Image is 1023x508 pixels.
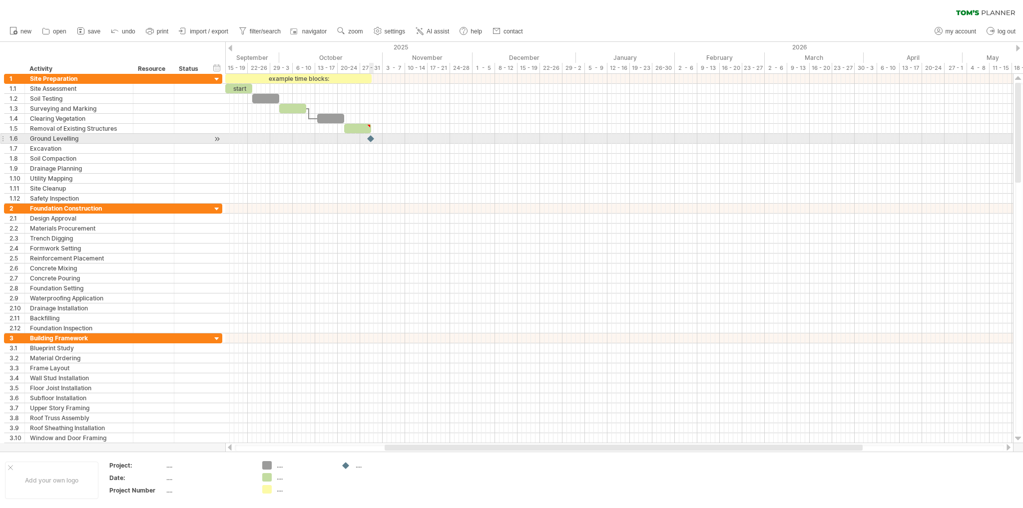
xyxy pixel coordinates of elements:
[39,25,69,38] a: open
[30,373,128,383] div: Wall Stud Installation
[212,134,222,144] div: scroll to activity
[720,63,742,73] div: 16 - 20
[9,214,24,223] div: 2.1
[30,273,128,283] div: Concrete Pouring
[225,84,252,93] div: start
[9,363,24,373] div: 3.3
[30,194,128,203] div: Safety Inspection
[30,244,128,253] div: Formwork Setting
[30,204,128,213] div: Foundation Construction
[30,293,128,303] div: Waterproofing Application
[832,63,855,73] div: 23 - 27
[30,343,128,353] div: Blueprint Study
[30,313,128,323] div: Backfilling
[9,343,24,353] div: 3.1
[348,28,363,35] span: zoom
[9,273,24,283] div: 2.7
[9,194,24,203] div: 1.12
[765,63,787,73] div: 2 - 6
[30,393,128,403] div: Subfloor Installation
[9,433,24,443] div: 3.10
[9,144,24,153] div: 1.7
[810,63,832,73] div: 16 - 20
[9,174,24,183] div: 1.10
[9,204,24,213] div: 2
[30,353,128,363] div: Material Ordering
[109,486,164,495] div: Project Number
[122,28,135,35] span: undo
[30,234,128,243] div: Trench Digging
[166,474,250,482] div: ....
[652,63,675,73] div: 26-30
[9,303,24,313] div: 2.10
[279,52,383,63] div: October 2025
[53,28,66,35] span: open
[30,114,128,123] div: Clearing Vegetation
[30,423,128,433] div: Roof Sheathing Installation
[9,244,24,253] div: 2.4
[413,25,452,38] a: AI assist
[9,403,24,413] div: 3.7
[517,63,540,73] div: 15 - 19
[157,28,168,35] span: print
[9,114,24,123] div: 1.4
[9,393,24,403] div: 3.6
[225,74,372,83] div: example time blocks:
[9,134,24,143] div: 1.6
[30,303,128,313] div: Drainage Installation
[9,254,24,263] div: 2.5
[922,63,945,73] div: 20-24
[335,25,366,38] a: zoom
[405,63,428,73] div: 10 - 14
[471,28,482,35] span: help
[576,52,675,63] div: January 2026
[315,63,338,73] div: 13 - 17
[9,413,24,423] div: 3.8
[248,63,270,73] div: 22-26
[675,52,765,63] div: February 2026
[9,373,24,383] div: 3.4
[9,313,24,323] div: 2.11
[504,28,523,35] span: contact
[9,184,24,193] div: 1.11
[30,104,128,113] div: Surveying and Marking
[9,423,24,433] div: 3.9
[270,63,293,73] div: 29 - 3
[967,63,990,73] div: 4 - 8
[20,28,31,35] span: new
[30,413,128,423] div: Roof Truss Assembly
[109,461,164,470] div: Project:
[180,52,279,63] div: September 2025
[190,28,228,35] span: import / export
[30,214,128,223] div: Design Approval
[30,323,128,333] div: Foundation Inspection
[490,25,526,38] a: contact
[428,63,450,73] div: 17 - 21
[30,433,128,443] div: Window and Door Framing
[30,134,128,143] div: Ground Levelling
[998,28,1016,35] span: log out
[138,64,168,74] div: Resource
[607,63,630,73] div: 12 - 16
[9,164,24,173] div: 1.9
[371,25,408,38] a: settings
[427,28,449,35] span: AI assist
[9,234,24,243] div: 2.3
[984,25,1019,38] a: log out
[338,63,360,73] div: 20-24
[864,52,963,63] div: April 2026
[236,25,284,38] a: filter/search
[143,25,171,38] a: print
[450,63,473,73] div: 24-28
[109,474,164,482] div: Date:
[9,333,24,343] div: 3
[383,52,473,63] div: November 2025
[166,486,250,495] div: ....
[30,224,128,233] div: Materials Procurement
[30,124,128,133] div: Removal of Existing Structures
[30,174,128,183] div: Utility Mapping
[302,28,327,35] span: navigator
[9,84,24,93] div: 1.1
[855,63,877,73] div: 30 - 3
[9,283,24,293] div: 2.8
